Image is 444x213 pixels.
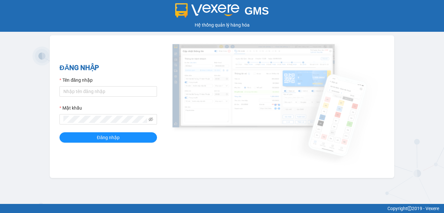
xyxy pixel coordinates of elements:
[59,63,157,73] h2: ĐĂNG NHẬP
[63,116,147,123] input: Mật khẩu
[149,117,153,122] span: eye-invisible
[175,3,240,18] img: logo 2
[97,134,120,141] span: Đăng nhập
[244,5,269,17] span: GMS
[407,206,412,211] span: copyright
[175,10,269,15] a: GMS
[5,205,439,212] div: Copyright 2019 - Vexere
[59,104,82,112] label: Mật khẩu
[59,132,157,143] button: Đăng nhập
[59,86,157,97] input: Tên đăng nhập
[59,77,93,84] label: Tên đăng nhập
[2,21,442,29] div: Hệ thống quản lý hàng hóa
